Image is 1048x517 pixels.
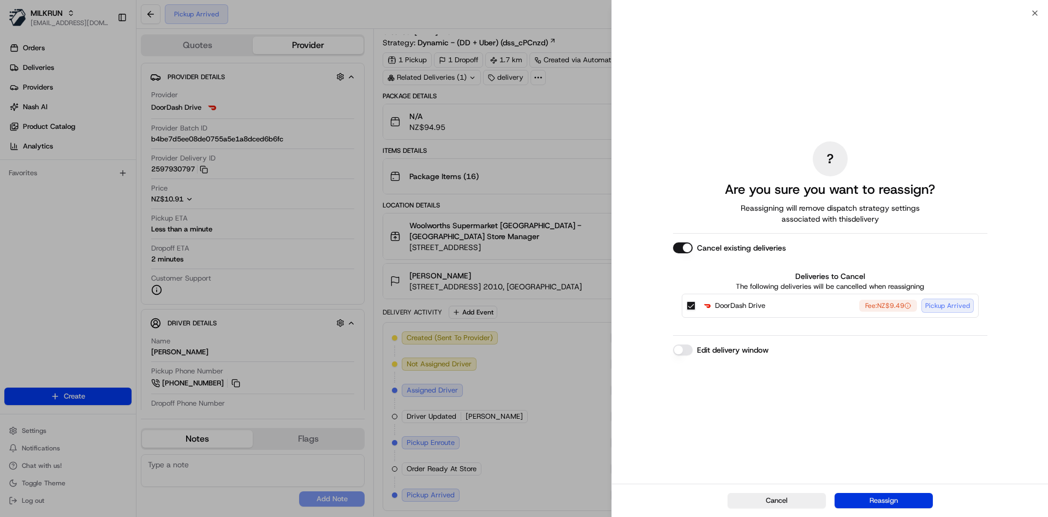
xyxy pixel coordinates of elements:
div: Fee: NZ$9.49 [859,300,917,312]
h2: Are you sure you want to reassign? [725,181,935,198]
div: ? [813,141,848,176]
button: Cancel [728,493,826,508]
label: Cancel existing deliveries [697,242,786,253]
button: Reassign [835,493,933,508]
label: Edit delivery window [697,344,769,355]
label: Deliveries to Cancel [682,271,979,282]
p: The following deliveries will be cancelled when reassigning [682,282,979,292]
img: DoorDash Drive [702,300,713,311]
span: Reassigning will remove dispatch strategy settings associated with this delivery [725,203,935,224]
span: DoorDash Drive [715,300,765,311]
button: DoorDash DriveDoorDash DrivePickup Arrived [859,300,917,312]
